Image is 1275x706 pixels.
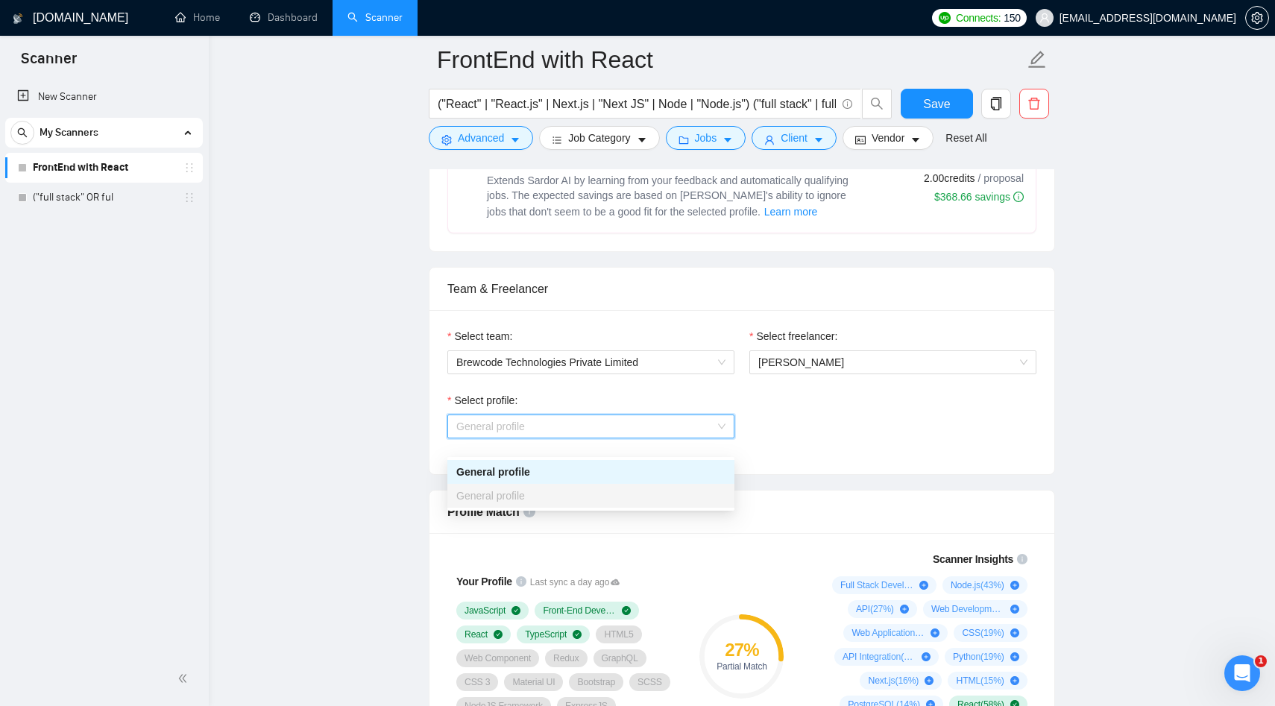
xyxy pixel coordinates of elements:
div: General profile [447,460,734,484]
span: HTML ( 15 %) [956,675,1004,687]
button: Save [901,89,973,119]
img: upwork-logo.png [939,12,951,24]
span: Bootstrap [577,676,615,688]
span: Extends Sardor AI by learning from your feedback and automatically qualifying jobs. The expected ... [487,174,849,218]
span: holder [183,162,195,174]
span: GraphQL [602,652,638,664]
a: Reset All [945,130,986,146]
span: Web Development ( 23 %) [931,603,1004,615]
span: caret-down [910,134,921,145]
span: info-circle [516,576,526,587]
span: info-circle [523,505,535,517]
span: Learn more [764,204,818,220]
li: New Scanner [5,82,203,112]
span: Web Component [465,652,531,664]
span: React [465,628,488,640]
span: Save [923,95,950,113]
span: copy [982,97,1010,110]
button: Laziza AI NEWExtends Sardor AI by learning from your feedback and automatically qualifying jobs. ... [764,203,819,221]
span: 1 [1255,655,1267,667]
span: Front-End Development [543,605,616,617]
span: 2.00 credits [924,170,975,186]
span: HTML5 [604,628,633,640]
input: Search Freelance Jobs... [438,95,836,113]
a: dashboardDashboard [250,11,318,24]
label: Select team: [447,328,512,344]
span: holder [183,192,195,204]
a: ("full stack" OR ful [33,183,174,212]
span: Web Application ( 22 %) [851,627,925,639]
span: Python ( 19 %) [953,651,1004,663]
span: SCSS [637,676,662,688]
button: barsJob Categorycaret-down [539,126,659,150]
span: Full Stack Development ( 74 %) [840,579,913,591]
span: check-circle [573,630,582,639]
span: plus-circle [900,605,909,614]
span: plus-circle [1010,676,1019,685]
span: check-circle [494,630,503,639]
span: plus-circle [919,581,928,590]
span: bars [552,134,562,145]
span: API Integration ( 19 %) [843,651,916,663]
button: folderJobscaret-down [666,126,746,150]
div: Partial Match [699,662,784,671]
span: Jobs [695,130,717,146]
span: Your Profile [456,576,512,587]
span: Next.js ( 16 %) [868,675,919,687]
span: info-circle [1013,192,1024,202]
span: search [863,97,891,110]
span: Vendor [872,130,904,146]
button: delete [1019,89,1049,119]
span: info-circle [843,99,852,109]
span: caret-down [722,134,733,145]
span: Node.js ( 43 %) [951,579,1004,591]
div: 27 % [699,641,784,659]
span: idcard [855,134,866,145]
a: homeHome [175,11,220,24]
span: Material UI [512,676,555,688]
span: Last sync a day ago [530,576,620,590]
span: Brewcode Technologies Private Limited [456,351,725,374]
span: info-circle [1017,554,1027,564]
span: plus-circle [922,652,931,661]
span: user [764,134,775,145]
span: Advanced [458,130,504,146]
span: double-left [177,671,192,686]
button: userClientcaret-down [752,126,837,150]
span: plus-circle [1010,605,1019,614]
span: setting [441,134,452,145]
span: plus-circle [1010,581,1019,590]
span: TypeScript [525,628,567,640]
button: search [10,121,34,145]
span: API ( 27 %) [856,603,894,615]
input: Scanner name... [437,41,1024,78]
span: user [1039,13,1050,23]
span: delete [1020,97,1048,110]
span: CSS ( 19 %) [962,627,1004,639]
span: search [11,127,34,138]
span: My Scanners [40,118,98,148]
span: plus-circle [931,628,939,637]
button: settingAdvancedcaret-down [429,126,533,150]
div: Team & Freelancer [447,268,1036,310]
span: Connects: [956,10,1001,26]
li: My Scanners [5,118,203,212]
label: Select freelancer: [749,328,837,344]
span: [PERSON_NAME] [758,356,844,368]
span: JavaScript [465,605,506,617]
span: General profile [456,420,525,432]
span: caret-down [637,134,647,145]
div: General profile [456,464,725,480]
span: Redux [553,652,579,664]
span: General profile [456,490,525,502]
span: / proposal [978,171,1024,186]
span: edit [1027,50,1047,69]
img: logo [13,7,23,31]
span: Job Category [568,130,630,146]
span: plus-circle [925,676,934,685]
span: folder [679,134,689,145]
a: searchScanner [347,11,403,24]
a: New Scanner [17,82,191,112]
iframe: Intercom live chat [1224,655,1260,691]
button: setting [1245,6,1269,30]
